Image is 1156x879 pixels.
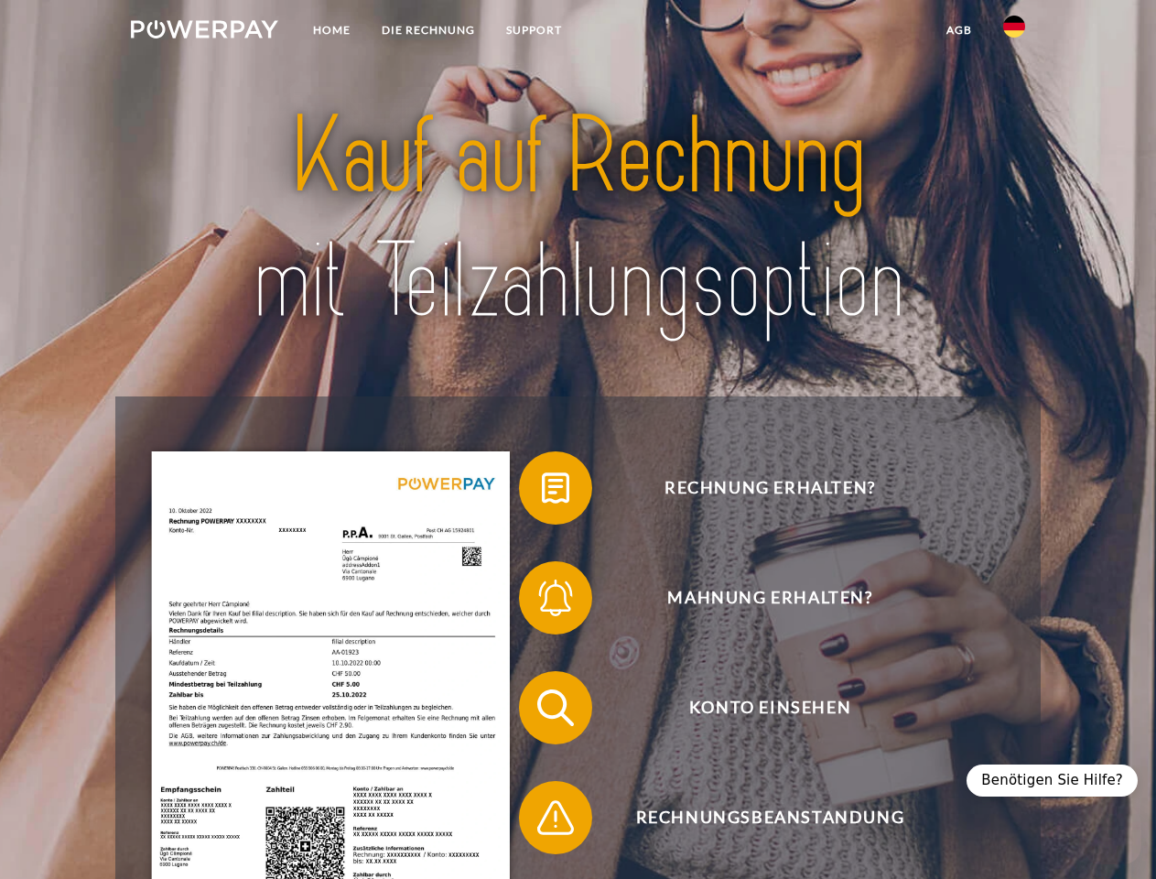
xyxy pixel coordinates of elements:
button: Rechnungsbeanstandung [519,781,995,854]
a: agb [931,14,988,47]
span: Rechnung erhalten? [546,451,994,525]
img: qb_bill.svg [533,465,578,511]
iframe: Button to launch messaging window [1083,806,1141,864]
span: Rechnungsbeanstandung [546,781,994,854]
span: Konto einsehen [546,671,994,744]
img: qb_search.svg [533,685,578,731]
span: Mahnung erhalten? [546,561,994,635]
img: qb_bell.svg [533,575,578,621]
a: Home [297,14,366,47]
button: Rechnung erhalten? [519,451,995,525]
button: Konto einsehen [519,671,995,744]
a: SUPPORT [491,14,578,47]
img: qb_warning.svg [533,795,578,841]
div: Benötigen Sie Hilfe? [967,765,1138,797]
img: logo-powerpay-white.svg [131,20,278,38]
button: Mahnung erhalten? [519,561,995,635]
img: title-powerpay_de.svg [175,88,981,351]
img: de [1003,16,1025,38]
a: DIE RECHNUNG [366,14,491,47]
